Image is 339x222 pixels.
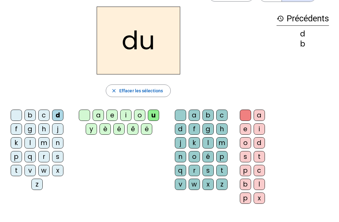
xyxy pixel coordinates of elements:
[52,165,63,176] div: x
[52,151,63,162] div: s
[31,179,43,190] div: z
[24,165,36,176] div: v
[11,123,22,135] div: f
[11,137,22,149] div: k
[254,165,265,176] div: c
[175,151,186,162] div: n
[113,123,125,135] div: é
[202,151,214,162] div: é
[202,110,214,121] div: b
[202,123,214,135] div: g
[277,40,329,48] div: b
[277,30,329,38] div: d
[254,110,265,121] div: a
[189,110,200,121] div: a
[254,192,265,204] div: x
[202,165,214,176] div: s
[111,88,117,94] mat-icon: close
[216,123,228,135] div: h
[175,165,186,176] div: q
[175,123,186,135] div: d
[141,123,152,135] div: ë
[216,137,228,149] div: m
[240,151,251,162] div: s
[93,110,104,121] div: a
[24,110,36,121] div: b
[38,123,50,135] div: h
[24,123,36,135] div: g
[97,7,180,74] h2: du
[38,110,50,121] div: c
[106,84,171,97] button: Effacer les sélections
[254,151,265,162] div: t
[100,123,111,135] div: è
[175,137,186,149] div: j
[189,179,200,190] div: w
[175,179,186,190] div: v
[216,165,228,176] div: t
[254,179,265,190] div: l
[120,110,132,121] div: i
[38,165,50,176] div: w
[189,165,200,176] div: r
[127,123,138,135] div: ê
[24,137,36,149] div: l
[52,123,63,135] div: j
[52,110,63,121] div: d
[277,15,284,22] mat-icon: history
[106,110,118,121] div: e
[216,179,228,190] div: z
[189,151,200,162] div: o
[189,123,200,135] div: f
[11,165,22,176] div: t
[240,123,251,135] div: e
[24,151,36,162] div: q
[202,137,214,149] div: l
[52,137,63,149] div: n
[254,137,265,149] div: d
[11,151,22,162] div: p
[148,110,159,121] div: u
[189,137,200,149] div: k
[240,192,251,204] div: p
[202,179,214,190] div: x
[277,12,329,26] h3: Précédents
[254,123,265,135] div: i
[86,123,97,135] div: y
[134,110,145,121] div: o
[38,151,50,162] div: r
[119,87,163,95] span: Effacer les sélections
[38,137,50,149] div: m
[240,165,251,176] div: p
[216,110,228,121] div: c
[240,179,251,190] div: b
[240,137,251,149] div: o
[216,151,228,162] div: p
